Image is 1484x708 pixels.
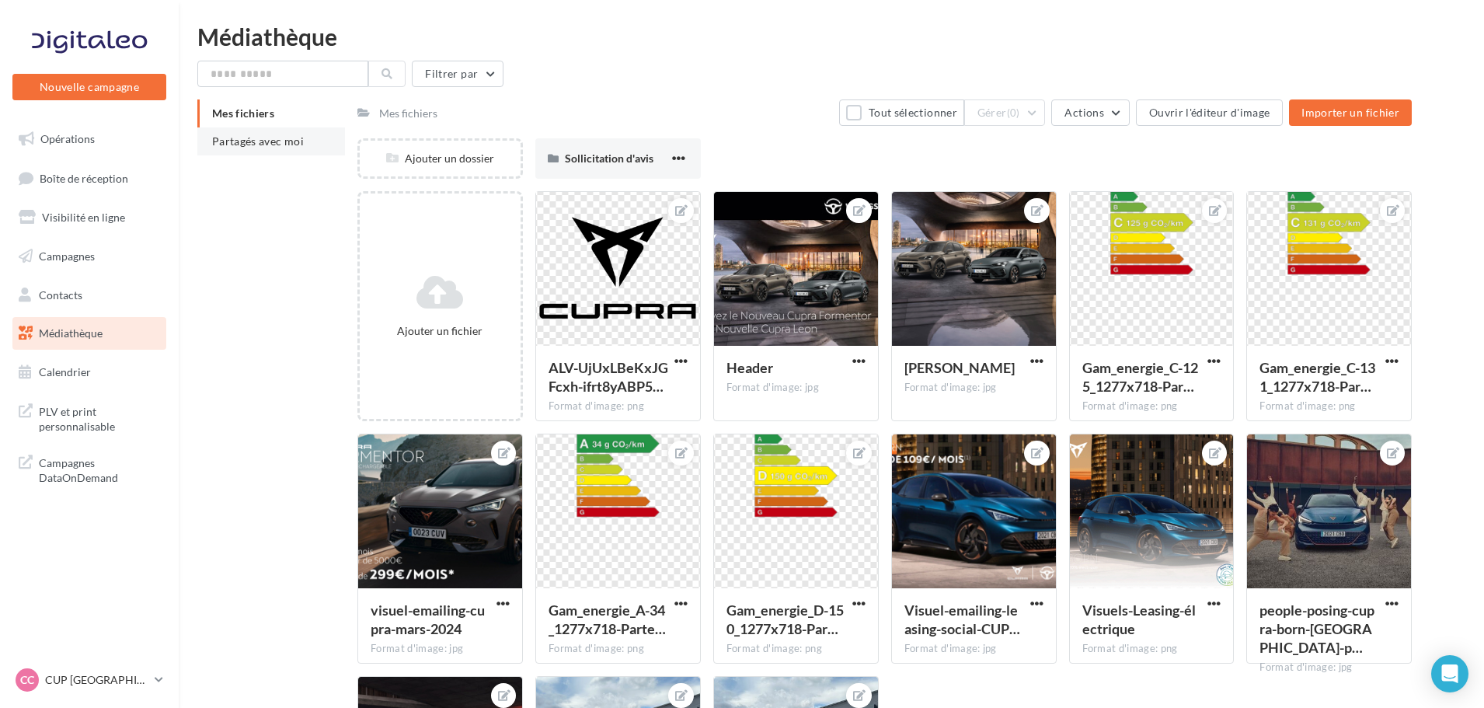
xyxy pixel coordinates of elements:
[45,672,148,688] p: CUP [GEOGRAPHIC_DATA]
[1301,106,1399,119] span: Importer un fichier
[839,99,963,126] button: Tout sélectionner
[1259,661,1399,675] div: Format d'image: jpg
[39,249,95,263] span: Campagnes
[9,162,169,195] a: Boîte de réception
[366,323,514,339] div: Ajouter un fichier
[549,399,688,413] div: Format d'image: png
[904,359,1015,376] span: CE-Leon-Formentor
[9,201,169,234] a: Visibilité en ligne
[726,359,773,376] span: Header
[1082,359,1198,395] span: Gam_energie_C-125_1277x718-Partenaires_POS_RVB
[371,602,485,637] span: visuel-emailing-cupra-mars-2024
[212,106,274,120] span: Mes fichiers
[39,365,91,378] span: Calendrier
[39,288,82,301] span: Contacts
[12,665,166,695] a: CC CUP [GEOGRAPHIC_DATA]
[1259,602,1374,656] span: people-posing-cupra-born-aurora-parked
[9,356,169,389] a: Calendrier
[1136,99,1283,126] button: Ouvrir l'éditeur d'image
[549,642,688,656] div: Format d'image: png
[371,642,510,656] div: Format d'image: jpg
[726,642,866,656] div: Format d'image: png
[360,151,521,166] div: Ajouter un dossier
[9,279,169,312] a: Contacts
[904,642,1043,656] div: Format d'image: jpg
[1082,399,1221,413] div: Format d'image: png
[549,602,666,637] span: Gam_energie_A-34_1277x718-Partenaires_POS_RVB
[1051,99,1129,126] button: Actions
[379,106,437,121] div: Mes fichiers
[904,381,1043,395] div: Format d'image: jpg
[1259,399,1399,413] div: Format d'image: png
[40,132,95,145] span: Opérations
[40,171,128,184] span: Boîte de réception
[20,672,34,688] span: CC
[42,211,125,224] span: Visibilité en ligne
[904,602,1020,637] span: Visuel-emailing-leasing-social-CUPRA
[9,446,169,492] a: Campagnes DataOnDemand
[39,326,103,340] span: Médiathèque
[12,74,166,100] button: Nouvelle campagne
[964,99,1046,126] button: Gérer(0)
[1289,99,1412,126] button: Importer un fichier
[412,61,503,87] button: Filtrer par
[39,452,160,486] span: Campagnes DataOnDemand
[1082,602,1196,637] span: Visuels-Leasing-électrique
[726,602,844,637] span: Gam_energie_D-150_1277x718-Partenaires_POS_RVB
[565,152,653,165] span: Sollicitation d'avis
[1007,106,1020,119] span: (0)
[1082,642,1221,656] div: Format d'image: png
[1431,655,1468,692] div: Open Intercom Messenger
[549,359,668,395] span: ALV-UjUxLBeKxJGFcxh-ifrt8yABP597wAf-YI-RxVn1au-qTepNcTlw
[726,381,866,395] div: Format d'image: jpg
[1259,359,1375,395] span: Gam_energie_C-131_1277x718-Partenaires_POS_RVB
[9,395,169,441] a: PLV et print personnalisable
[39,401,160,434] span: PLV et print personnalisable
[197,25,1465,48] div: Médiathèque
[9,123,169,155] a: Opérations
[9,240,169,273] a: Campagnes
[9,317,169,350] a: Médiathèque
[1064,106,1103,119] span: Actions
[212,134,304,148] span: Partagés avec moi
